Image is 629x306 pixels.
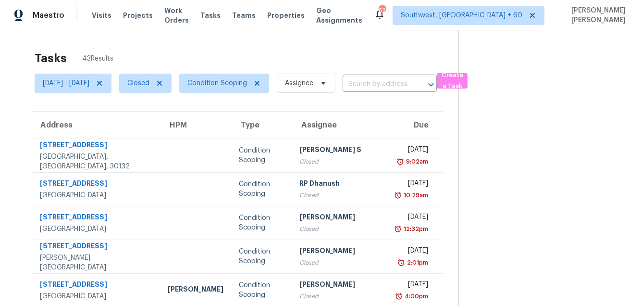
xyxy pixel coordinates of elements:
[299,145,382,157] div: [PERSON_NAME] S
[239,280,284,300] div: Condition Scoping
[40,178,152,191] div: [STREET_ADDRESS]
[92,11,111,20] span: Visits
[395,292,403,301] img: Overdue Alarm Icon
[168,284,223,296] div: [PERSON_NAME]
[43,78,89,88] span: [DATE] - [DATE]
[35,53,67,63] h2: Tasks
[187,78,247,88] span: Condition Scoping
[401,11,522,20] span: Southwest, [GEOGRAPHIC_DATA] + 60
[267,11,305,20] span: Properties
[402,224,428,234] div: 12:32pm
[379,6,385,15] div: 622
[390,112,443,139] th: Due
[394,224,402,234] img: Overdue Alarm Icon
[299,292,382,301] div: Closed
[442,70,463,92] span: Create a Task
[316,6,362,25] span: Geo Assignments
[239,213,284,232] div: Condition Scoping
[299,224,382,234] div: Closed
[299,212,382,224] div: [PERSON_NAME]
[402,191,428,200] div: 10:29am
[127,78,149,88] span: Closed
[437,73,468,89] button: Create a Task
[292,112,390,139] th: Assignee
[40,292,152,301] div: [GEOGRAPHIC_DATA]
[40,152,152,171] div: [GEOGRAPHIC_DATA], [GEOGRAPHIC_DATA], 30132
[31,112,160,139] th: Address
[33,11,64,20] span: Maestro
[40,224,152,234] div: [GEOGRAPHIC_DATA]
[424,78,438,91] button: Open
[398,246,428,258] div: [DATE]
[40,241,152,253] div: [STREET_ADDRESS]
[397,258,405,268] img: Overdue Alarm Icon
[398,145,428,157] div: [DATE]
[82,54,113,64] span: 43 Results
[299,191,382,200] div: Closed
[239,247,284,266] div: Condition Scoping
[299,246,382,258] div: [PERSON_NAME]
[40,140,152,152] div: [STREET_ADDRESS]
[299,258,382,268] div: Closed
[299,178,382,191] div: RP Dhanush
[405,258,428,268] div: 2:01pm
[404,157,428,166] div: 9:02am
[285,78,313,88] span: Assignee
[343,77,410,92] input: Search by address
[396,157,404,166] img: Overdue Alarm Icon
[403,292,428,301] div: 4:00pm
[398,280,428,292] div: [DATE]
[200,12,221,19] span: Tasks
[40,191,152,200] div: [GEOGRAPHIC_DATA]
[394,191,402,200] img: Overdue Alarm Icon
[239,146,284,165] div: Condition Scoping
[239,179,284,199] div: Condition Scoping
[40,253,152,272] div: [PERSON_NAME][GEOGRAPHIC_DATA]
[398,212,428,224] div: [DATE]
[123,11,153,20] span: Projects
[232,11,256,20] span: Teams
[40,280,152,292] div: [STREET_ADDRESS]
[299,157,382,166] div: Closed
[40,212,152,224] div: [STREET_ADDRESS]
[164,6,189,25] span: Work Orders
[299,280,382,292] div: [PERSON_NAME]
[567,6,626,25] span: [PERSON_NAME] [PERSON_NAME]
[398,178,428,191] div: [DATE]
[160,112,231,139] th: HPM
[231,112,291,139] th: Type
